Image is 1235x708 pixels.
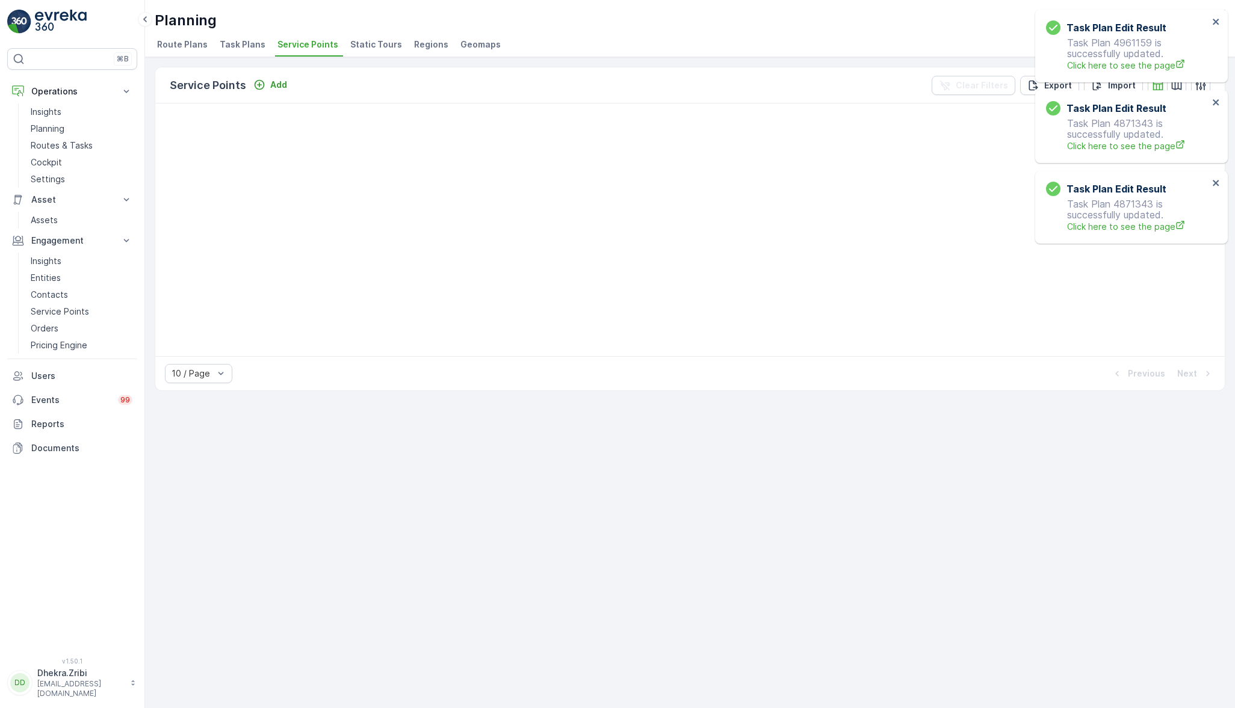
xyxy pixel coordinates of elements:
a: Documents [7,436,137,460]
a: Cockpit [26,154,137,171]
p: Task Plan 4871343 is successfully updated. [1046,118,1209,152]
button: Operations [7,79,137,103]
p: Reports [31,418,132,430]
a: Planning [26,120,137,137]
div: DD [10,673,29,692]
span: v 1.50.1 [7,657,137,665]
button: Previous [1110,366,1166,381]
span: Regions [414,38,448,51]
img: logo_light-DOdMpM7g.png [35,10,87,34]
a: Click here to see the page [1067,59,1209,72]
a: Users [7,364,137,388]
a: Entities [26,269,137,286]
p: Service Points [170,77,246,94]
p: Settings [31,173,65,185]
span: Geomaps [460,38,501,51]
a: Assets [26,212,137,229]
button: close [1212,17,1221,28]
button: Asset [7,188,137,212]
p: Engagement [31,235,113,247]
button: Export [1020,76,1079,95]
p: Task Plan 4961159 is successfully updated. [1046,37,1209,72]
a: Settings [26,171,137,188]
button: close [1212,97,1221,109]
p: Task Plan 4871343 is successfully updated. [1046,199,1209,233]
p: Planning [155,11,217,30]
button: close [1212,178,1221,189]
a: Events99 [7,388,137,412]
button: DDDhekra.Zribi[EMAIL_ADDRESS][DOMAIN_NAME] [7,667,137,698]
p: Contacts [31,289,68,301]
span: Route Plans [157,38,208,51]
h3: Task Plan Edit Result [1066,20,1166,35]
img: logo [7,10,31,34]
a: Orders [26,320,137,337]
p: Service Points [31,306,89,318]
p: Insights [31,255,61,267]
p: Pricing Engine [31,339,87,351]
span: Service Points [277,38,338,51]
p: ⌘B [117,54,129,64]
a: Click here to see the page [1067,140,1209,152]
p: Cockpit [31,156,62,168]
p: Planning [31,123,64,135]
p: Dhekra.Zribi [37,667,124,679]
p: Next [1177,368,1197,380]
p: [EMAIL_ADDRESS][DOMAIN_NAME] [37,679,124,698]
p: Documents [31,442,132,454]
a: Contacts [26,286,137,303]
h3: Task Plan Edit Result [1066,101,1166,115]
p: Assets [31,214,58,226]
p: Add [270,79,287,91]
a: Click here to see the page [1067,220,1209,233]
p: Users [31,370,132,382]
span: Static Tours [350,38,402,51]
a: Service Points [26,303,137,320]
a: Insights [26,103,137,120]
button: Add [249,78,292,92]
button: Engagement [7,229,137,253]
p: Events [31,394,111,406]
p: 99 [120,395,130,405]
p: Insights [31,106,61,118]
p: Operations [31,85,113,97]
button: Next [1176,366,1215,381]
a: Insights [26,253,137,269]
p: Clear Filters [956,79,1008,91]
span: Task Plans [220,38,265,51]
p: Entities [31,272,61,284]
a: Pricing Engine [26,337,137,354]
a: Routes & Tasks [26,137,137,154]
a: Reports [7,412,137,436]
p: Orders [31,322,58,334]
p: Previous [1128,368,1165,380]
button: Clear Filters [932,76,1015,95]
p: Routes & Tasks [31,140,93,152]
h3: Task Plan Edit Result [1066,182,1166,196]
p: Asset [31,194,113,206]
